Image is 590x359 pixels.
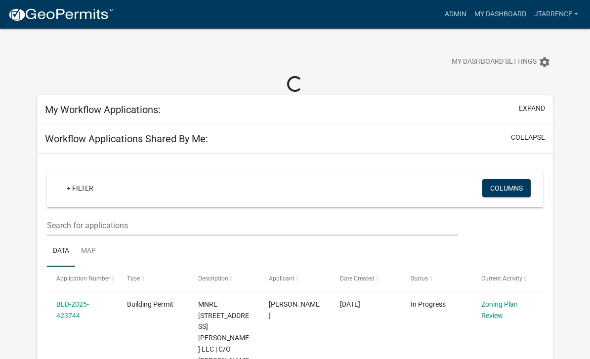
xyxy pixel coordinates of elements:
[269,300,320,319] span: Brett Stanek
[47,267,118,290] datatable-header-cell: Application Number
[127,300,173,308] span: Building Permit
[441,5,470,24] a: Admin
[401,267,472,290] datatable-header-cell: Status
[47,236,75,267] a: Data
[259,267,330,290] datatable-header-cell: Applicant
[539,56,550,68] i: settings
[56,300,89,319] a: BLD-2025-423744
[530,5,582,24] a: jtarrence
[444,52,558,72] button: My Dashboard Settingssettings
[482,179,531,197] button: Columns
[198,275,228,282] span: Description
[452,56,537,68] span: My Dashboard Settings
[340,300,360,308] span: 05/20/2025
[59,179,101,197] a: + Filter
[330,267,401,290] datatable-header-cell: Date Created
[127,275,140,282] span: Type
[340,275,375,282] span: Date Created
[75,236,102,267] a: Map
[472,267,543,290] datatable-header-cell: Current Activity
[45,133,208,145] h5: Workflow Applications Shared By Me:
[411,275,428,282] span: Status
[118,267,188,290] datatable-header-cell: Type
[189,267,259,290] datatable-header-cell: Description
[45,104,161,116] h5: My Workflow Applications:
[519,103,545,114] button: expand
[47,215,458,236] input: Search for applications
[470,5,530,24] a: My Dashboard
[481,300,518,319] a: Zoning Plan Review
[269,275,295,282] span: Applicant
[56,275,110,282] span: Application Number
[411,300,446,308] span: In Progress
[511,132,545,143] button: collapse
[481,275,522,282] span: Current Activity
